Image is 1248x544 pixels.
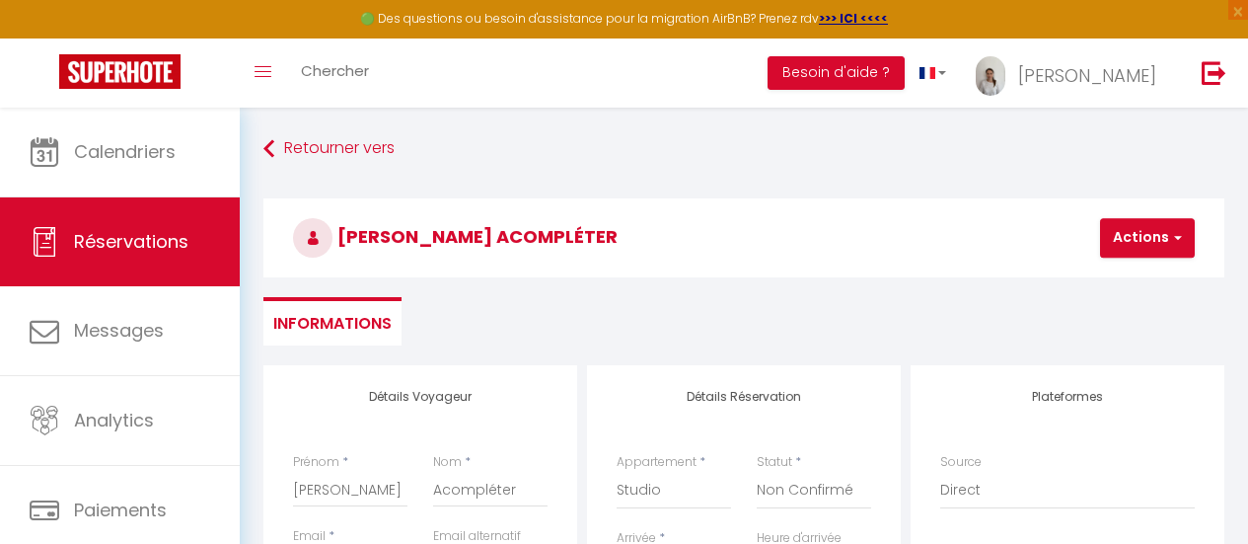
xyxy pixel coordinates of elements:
span: [PERSON_NAME] [1018,63,1156,88]
span: Réservations [74,229,188,254]
img: logout [1202,60,1226,85]
a: ... [PERSON_NAME] [961,39,1181,108]
a: Retourner vers [263,131,1224,167]
span: [PERSON_NAME] Acompléter [293,224,618,249]
span: Chercher [301,60,369,81]
label: Appartement [617,453,697,472]
h4: Plateformes [940,390,1195,404]
img: Super Booking [59,54,181,89]
span: Calendriers [74,139,176,164]
label: Statut [757,453,792,472]
span: Paiements [74,498,167,522]
span: Messages [74,318,164,343]
img: ... [976,56,1005,96]
button: Besoin d'aide ? [768,56,905,90]
label: Source [940,453,982,472]
h4: Détails Voyageur [293,390,548,404]
a: Chercher [286,39,384,108]
span: Analytics [74,408,154,432]
h4: Détails Réservation [617,390,871,404]
label: Nom [433,453,462,472]
label: Prénom [293,453,339,472]
a: >>> ICI <<<< [819,10,888,27]
button: Actions [1100,218,1195,258]
li: Informations [263,297,402,346]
